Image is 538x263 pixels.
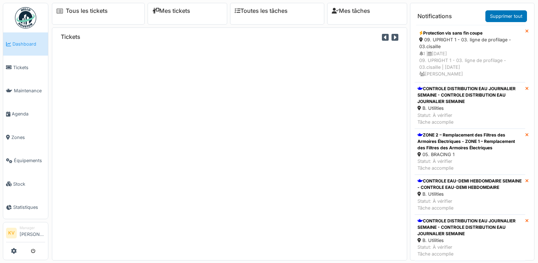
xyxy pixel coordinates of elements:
[3,172,48,195] a: Stock
[12,41,45,47] span: Dashboard
[415,175,525,215] a: CONTROLE EAU-DEMI HEBDOMDAIRE SEMAINE - CONTROLE EAU-DEMI HEBDOMDAIRE B. Utilities Statut: À véri...
[417,13,452,20] h6: Notifications
[3,196,48,219] a: Statistiques
[417,151,522,158] div: 05. BRACING 1
[6,225,45,242] a: KV Manager[PERSON_NAME]
[13,181,45,187] span: Stock
[417,198,522,211] div: Statut: À vérifier Tâche accomplie
[20,225,45,231] div: Manager
[3,149,48,172] a: Équipements
[417,191,522,197] div: B. Utilities
[14,87,45,94] span: Maintenance
[11,134,45,141] span: Zones
[417,218,522,237] div: CONTROLE DISTRIBUTION EAU JOURNALIER SEMAINE - CONTROLE DISTRIBUTION EAU JOURNALIER SEMAINE
[332,7,370,14] a: Mes tâches
[13,64,45,71] span: Tickets
[417,86,522,105] div: CONTROLE DISTRIBUTION EAU JOURNALIER SEMAINE - CONTROLE DISTRIBUTION EAU JOURNALIER SEMAINE
[152,7,190,14] a: Mes tickets
[66,7,108,14] a: Tous les tickets
[15,7,36,29] img: Badge_color-CXgf-gQk.svg
[12,110,45,117] span: Agenda
[417,237,522,244] div: B. Utilities
[485,10,527,22] a: Supprimer tout
[3,102,48,125] a: Agenda
[417,244,522,257] div: Statut: À vérifier Tâche accomplie
[419,36,521,50] div: 09. UPRIGHT 1 - 03. ligne de profilage - 03.cisaille
[61,33,80,40] h6: Tickets
[415,82,525,129] a: CONTROLE DISTRIBUTION EAU JOURNALIER SEMAINE - CONTROLE DISTRIBUTION EAU JOURNALIER SEMAINE B. Ut...
[417,158,522,171] div: Statut: À vérifier Tâche accomplie
[415,25,525,82] a: Protection vis sans fin coupe 09. UPRIGHT 1 - 03. ligne de profilage - 03.cisaille 1 |[DATE]09. U...
[235,7,288,14] a: Toutes les tâches
[417,132,522,151] div: ZONE 2 – Remplacement des Filtres des Armoires Électriques - ZONE 1 – Remplacement des Filtres de...
[3,126,48,149] a: Zones
[3,79,48,102] a: Maintenance
[417,178,522,191] div: CONTROLE EAU-DEMI HEBDOMDAIRE SEMAINE - CONTROLE EAU-DEMI HEBDOMDAIRE
[415,215,525,261] a: CONTROLE DISTRIBUTION EAU JOURNALIER SEMAINE - CONTROLE DISTRIBUTION EAU JOURNALIER SEMAINE B. Ut...
[419,30,521,36] div: Protection vis sans fin coupe
[417,112,522,125] div: Statut: À vérifier Tâche accomplie
[3,32,48,56] a: Dashboard
[6,228,17,238] li: KV
[415,129,525,175] a: ZONE 2 – Remplacement des Filtres des Armoires Électriques - ZONE 1 – Remplacement des Filtres de...
[3,56,48,79] a: Tickets
[417,105,522,112] div: B. Utilities
[419,50,521,78] div: 1 | [DATE] 09. UPRIGHT 1 - 03. ligne de profilage - 03.cisaille | [DATE] [PERSON_NAME]
[13,204,45,211] span: Statistiques
[14,157,45,164] span: Équipements
[20,225,45,241] li: [PERSON_NAME]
